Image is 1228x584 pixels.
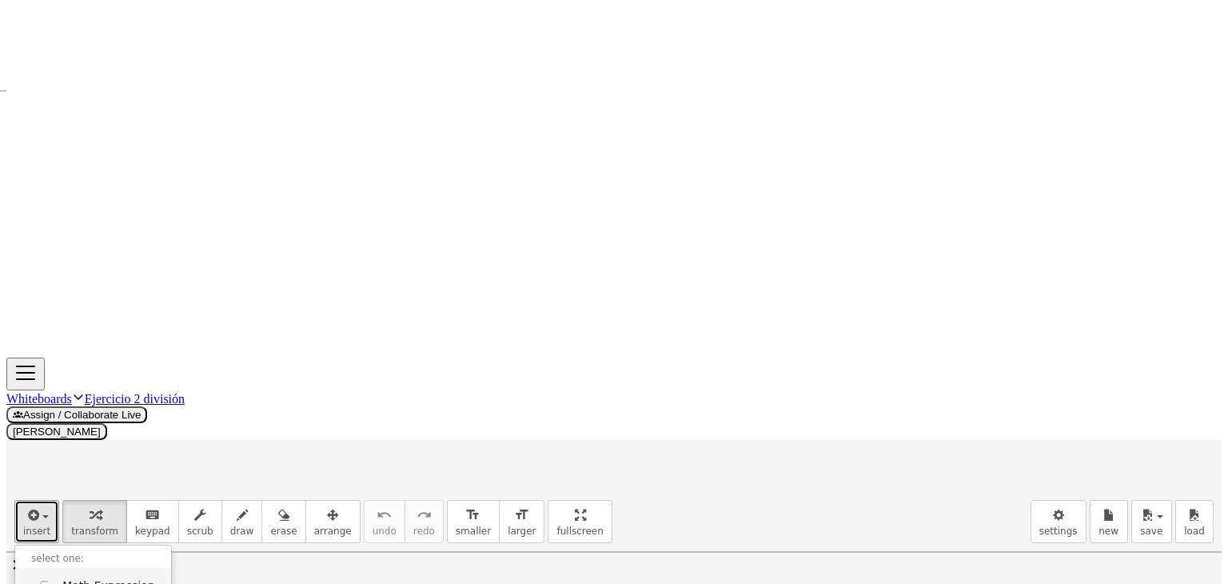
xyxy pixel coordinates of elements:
[465,506,480,525] i: format_size
[364,500,405,543] button: undoundo
[13,426,101,438] span: [PERSON_NAME]
[15,550,171,568] li: select one:
[447,500,500,543] button: format_sizesmaller
[6,552,1222,578] button: chevron_rightFormulas
[261,500,305,543] button: erase
[514,506,529,525] i: format_size
[1140,526,1162,537] span: save
[417,506,432,525] i: redo
[221,500,263,543] button: draw
[6,555,26,574] span: chevron_right
[548,500,612,543] button: fullscreen
[230,526,254,537] span: draw
[23,526,50,537] span: insert
[71,526,118,537] span: transform
[1039,526,1078,537] span: settings
[508,526,536,537] span: larger
[1131,500,1172,543] button: save
[373,526,397,537] span: undo
[405,500,444,543] button: redoredo
[126,500,179,543] button: keyboardkeypad
[1175,500,1214,543] button: load
[305,500,361,543] button: arrange
[6,423,107,440] button: [PERSON_NAME]
[456,526,491,537] span: smaller
[6,358,45,390] button: Toggle navigation
[62,500,127,543] button: transform
[1031,500,1086,543] button: settings
[270,526,297,537] span: erase
[85,392,185,406] a: Ejercicio 2 división
[377,506,392,525] i: undo
[14,500,59,543] button: insert
[413,526,435,537] span: redo
[1184,526,1205,537] span: load
[499,500,544,543] button: format_sizelarger
[314,526,352,537] span: arrange
[145,506,160,525] i: keyboard
[187,526,213,537] span: scrub
[135,526,170,537] span: keypad
[6,392,72,406] a: Whiteboards
[178,500,222,543] button: scrub
[556,526,603,537] span: fullscreen
[1090,500,1128,543] button: new
[1098,526,1118,537] span: new
[6,406,147,423] button: Assign / Collaborate Live
[13,409,141,421] span: Assign / Collaborate Live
